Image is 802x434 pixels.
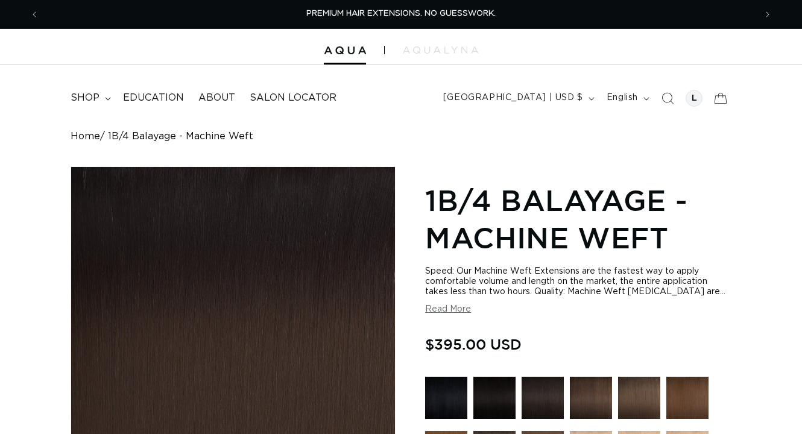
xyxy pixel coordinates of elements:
div: Speed: Our Machine Weft Extensions are the fastest way to apply comfortable volume and length on ... [425,266,731,297]
img: 4 Medium Brown - Machine Weft [666,377,709,419]
a: 4AB Medium Ash Brown - Machine Weft [618,377,660,425]
img: 1N Natural Black - Machine Weft [473,377,516,419]
span: Education [123,92,184,104]
img: 1 Black - Machine Weft [425,377,467,419]
span: [GEOGRAPHIC_DATA] | USD $ [443,92,583,104]
span: Salon Locator [250,92,336,104]
img: 1B Soft Black - Machine Weft [522,377,564,419]
span: shop [71,92,99,104]
summary: Search [654,85,681,112]
a: 1N Natural Black - Machine Weft [473,377,516,425]
img: 4AB Medium Ash Brown - Machine Weft [618,377,660,419]
nav: breadcrumbs [71,131,731,142]
a: About [191,84,242,112]
a: Education [116,84,191,112]
a: 2 Dark Brown - Machine Weft [570,377,612,425]
a: 4 Medium Brown - Machine Weft [666,377,709,425]
button: [GEOGRAPHIC_DATA] | USD $ [436,87,599,110]
img: Aqua Hair Extensions [324,46,366,55]
img: aqualyna.com [403,46,478,54]
button: Next announcement [754,3,781,26]
summary: shop [63,84,116,112]
h1: 1B/4 Balayage - Machine Weft [425,181,731,257]
span: $395.00 USD [425,333,522,356]
span: 1B/4 Balayage - Machine Weft [108,131,253,142]
span: PREMIUM HAIR EXTENSIONS. NO GUESSWORK. [306,10,496,17]
button: Read More [425,304,471,315]
span: About [198,92,235,104]
a: 1B Soft Black - Machine Weft [522,377,564,425]
button: English [599,87,654,110]
button: Previous announcement [21,3,48,26]
img: 2 Dark Brown - Machine Weft [570,377,612,419]
a: 1 Black - Machine Weft [425,377,467,425]
a: Salon Locator [242,84,344,112]
span: English [607,92,638,104]
a: Home [71,131,100,142]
